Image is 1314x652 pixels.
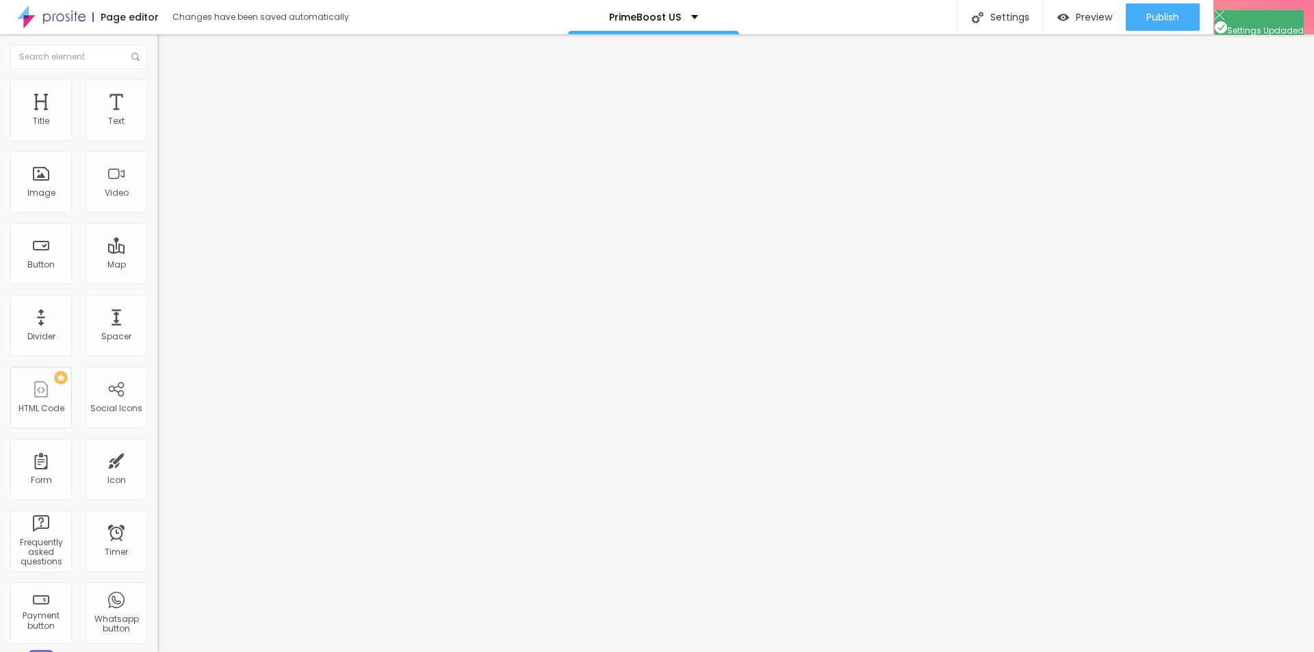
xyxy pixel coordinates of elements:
[1215,21,1227,34] img: Icone
[27,332,55,341] div: Divider
[27,260,55,270] div: Button
[1146,12,1179,23] span: Publish
[1215,10,1224,20] img: Icone
[14,611,68,631] div: Payment button
[1126,3,1200,31] button: Publish
[18,404,64,413] div: HTML Code
[10,44,147,69] input: Search element
[89,614,143,634] div: Whatsapp button
[107,475,126,485] div: Icon
[27,188,55,198] div: Image
[92,12,159,22] div: Page editor
[105,547,128,557] div: Timer
[105,188,129,198] div: Video
[157,34,1314,652] iframe: Editor
[1057,12,1069,23] img: view-1.svg
[31,475,52,485] div: Form
[1076,12,1112,23] span: Preview
[609,12,681,22] p: PrimeBoost US
[90,404,142,413] div: Social Icons
[107,260,126,270] div: Map
[1215,25,1304,36] span: Settings Updaded
[101,332,131,341] div: Spacer
[972,12,983,23] img: Icone
[14,538,68,567] div: Frequently asked questions
[33,116,49,126] div: Title
[131,53,140,61] img: Icone
[172,13,349,21] div: Changes have been saved automatically
[1044,3,1126,31] button: Preview
[108,116,125,126] div: Text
